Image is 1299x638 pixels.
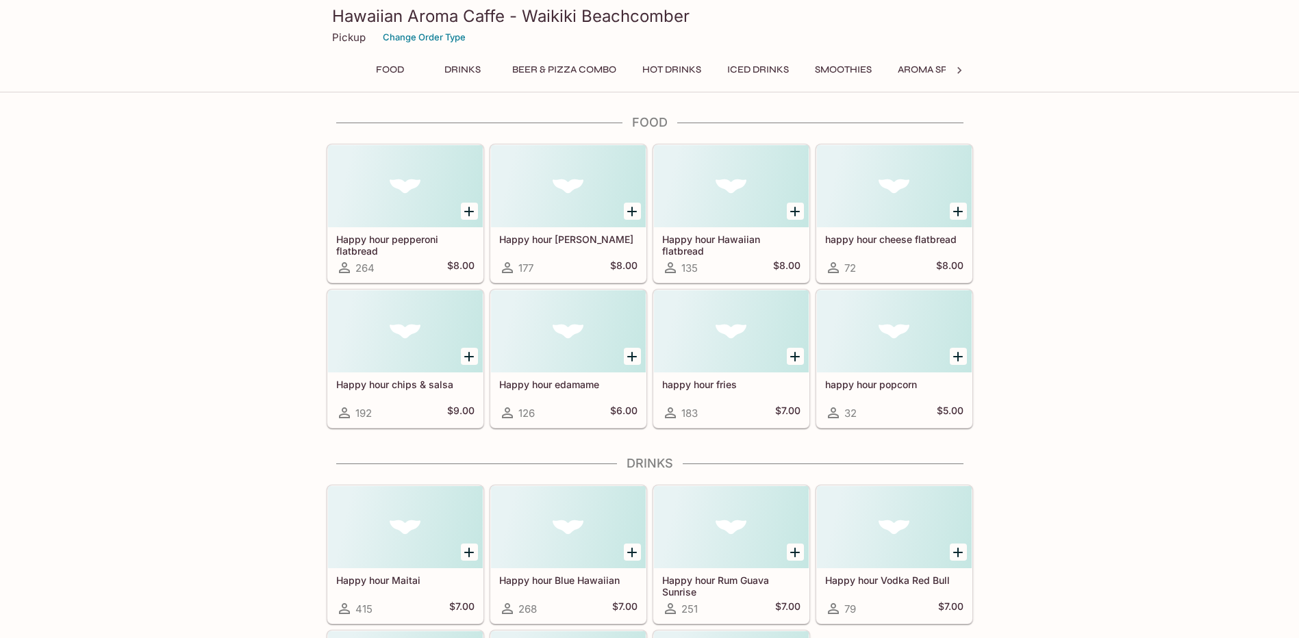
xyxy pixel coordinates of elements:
button: Add Happy hour Hawaiian flatbread [787,203,804,220]
span: 32 [844,407,857,420]
h5: happy hour fries [662,379,800,390]
button: Add happy hour popcorn [950,348,967,365]
h5: Happy hour Vodka Red Bull [825,574,963,586]
button: Add Happy hour margherita flatbread [624,203,641,220]
div: Happy hour Vodka Red Bull [817,486,972,568]
button: Add Happy hour Blue Hawaiian [624,544,641,561]
h5: $5.00 [937,405,963,421]
div: Happy hour Blue Hawaiian [491,486,646,568]
h5: $7.00 [612,600,638,617]
span: 192 [355,407,372,420]
a: Happy hour Vodka Red Bull79$7.00 [816,485,972,624]
h5: Happy hour [PERSON_NAME] [499,233,638,245]
a: Happy hour Hawaiian flatbread135$8.00 [653,144,809,283]
span: 415 [355,602,373,615]
h5: Happy hour edamame [499,379,638,390]
div: Happy hour chips & salsa [328,290,483,372]
button: Add Happy hour Maitai [461,544,478,561]
a: Happy hour edamame126$6.00 [490,290,646,428]
a: Happy hour [PERSON_NAME]177$8.00 [490,144,646,283]
button: Add Happy hour chips & salsa [461,348,478,365]
a: Happy hour pepperoni flatbread264$8.00 [327,144,483,283]
span: 79 [844,602,856,615]
h5: happy hour cheese flatbread [825,233,963,245]
span: 268 [518,602,537,615]
h4: Food [327,115,973,130]
div: Happy hour Rum Guava Sunrise [654,486,809,568]
div: happy hour fries [654,290,809,372]
button: Add happy hour cheese flatbread [950,203,967,220]
span: 183 [681,407,698,420]
h5: $7.00 [938,600,963,617]
button: Hot Drinks [635,60,709,79]
div: happy hour cheese flatbread [817,145,972,227]
h5: Happy hour Hawaiian flatbread [662,233,800,256]
h5: $8.00 [773,259,800,276]
a: Happy hour Maitai415$7.00 [327,485,483,624]
span: 251 [681,602,698,615]
h4: Drinks [327,456,973,471]
p: Pickup [332,31,366,44]
div: Happy hour margherita flatbread [491,145,646,227]
h5: Happy hour pepperoni flatbread [336,233,475,256]
button: Change Order Type [377,27,472,48]
h5: Happy hour Blue Hawaiian [499,574,638,586]
button: Add happy hour fries [787,348,804,365]
h5: $7.00 [775,405,800,421]
button: Add Happy hour pepperoni flatbread [461,203,478,220]
button: Add Happy hour edamame [624,348,641,365]
div: Happy hour edamame [491,290,646,372]
h5: happy hour popcorn [825,379,963,390]
h5: $6.00 [610,405,638,421]
button: Food [360,60,421,79]
a: Happy hour Rum Guava Sunrise251$7.00 [653,485,809,624]
h5: Happy hour Rum Guava Sunrise [662,574,800,597]
span: 135 [681,261,698,275]
button: beer & pizza combo [505,60,624,79]
a: happy hour fries183$7.00 [653,290,809,428]
button: Aroma Special [890,60,983,79]
a: Happy hour Blue Hawaiian268$7.00 [490,485,646,624]
span: 72 [844,261,856,275]
h5: $7.00 [449,600,475,617]
span: 264 [355,261,375,275]
h5: $9.00 [447,405,475,421]
div: happy hour popcorn [817,290,972,372]
div: Happy hour pepperoni flatbread [328,145,483,227]
h5: $8.00 [610,259,638,276]
button: Smoothies [807,60,879,79]
h3: Hawaiian Aroma Caffe - Waikiki Beachcomber [332,5,968,27]
h5: Happy hour chips & salsa [336,379,475,390]
span: 177 [518,261,533,275]
a: happy hour popcorn32$5.00 [816,290,972,428]
button: Add Happy hour Vodka Red Bull [950,544,967,561]
h5: $8.00 [447,259,475,276]
h5: $8.00 [936,259,963,276]
h5: $7.00 [775,600,800,617]
button: Add Happy hour Rum Guava Sunrise [787,544,804,561]
a: Happy hour chips & salsa192$9.00 [327,290,483,428]
h5: Happy hour Maitai [336,574,475,586]
a: happy hour cheese flatbread72$8.00 [816,144,972,283]
div: Happy hour Maitai [328,486,483,568]
button: Iced Drinks [720,60,796,79]
button: Drinks [432,60,494,79]
span: 126 [518,407,535,420]
div: Happy hour Hawaiian flatbread [654,145,809,227]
